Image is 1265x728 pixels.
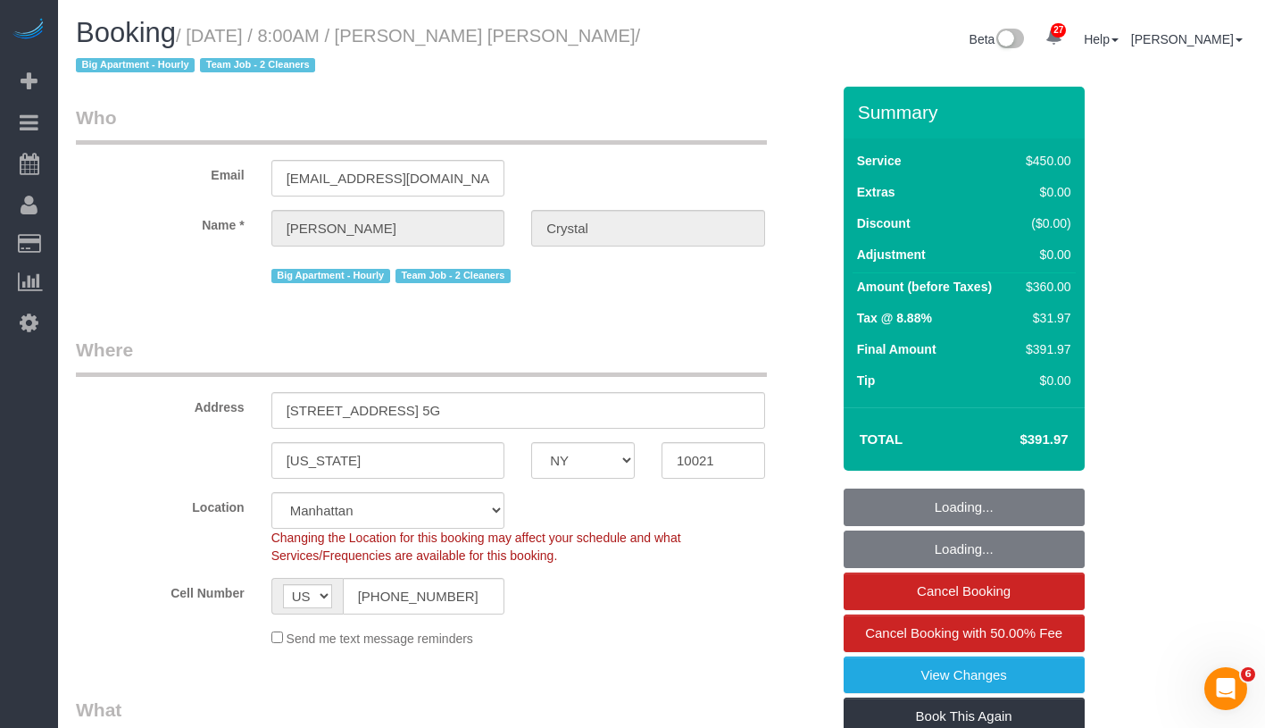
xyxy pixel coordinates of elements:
span: 27 [1051,23,1066,38]
span: Big Apartment - Hourly [76,58,195,72]
h3: Summary [858,102,1076,122]
div: $391.97 [1019,340,1070,358]
iframe: Intercom live chat [1204,667,1247,710]
a: [PERSON_NAME] [1131,32,1243,46]
label: Adjustment [857,246,926,264]
div: $450.00 [1019,152,1070,170]
strong: Total [860,431,903,447]
div: $0.00 [1019,372,1070,389]
h4: $391.97 [966,432,1068,448]
span: Send me text message reminders [287,632,473,646]
div: ($0.00) [1019,214,1070,232]
input: Email [271,160,505,197]
input: Zip Code [662,442,765,479]
label: Cell Number [62,578,258,602]
label: Amount (before Taxes) [857,278,992,296]
span: Team Job - 2 Cleaners [395,269,511,283]
input: Cell Number [343,578,505,615]
input: First Name [271,210,505,247]
a: View Changes [844,657,1085,694]
label: Service [857,152,902,170]
a: Beta [970,32,1025,46]
input: Last Name [531,210,765,247]
div: $0.00 [1019,246,1070,264]
label: Name * [62,210,258,234]
a: Cancel Booking [844,573,1085,610]
legend: Where [76,337,767,377]
a: Help [1084,32,1119,46]
label: Location [62,492,258,516]
img: New interface [995,29,1024,52]
label: Address [62,392,258,416]
label: Final Amount [857,340,936,358]
label: Tax @ 8.88% [857,309,932,327]
label: Discount [857,214,911,232]
span: Changing the Location for this booking may affect your schedule and what Services/Frequencies are... [271,531,681,563]
label: Email [62,160,258,184]
input: City [271,442,505,479]
small: / [DATE] / 8:00AM / [PERSON_NAME] [PERSON_NAME] [76,26,640,76]
img: Automaid Logo [11,18,46,43]
a: Cancel Booking with 50.00% Fee [844,615,1085,652]
div: $360.00 [1019,278,1070,296]
legend: Who [76,105,767,145]
label: Extras [857,183,895,201]
div: $31.97 [1019,309,1070,327]
span: Big Apartment - Hourly [271,269,390,283]
span: Cancel Booking with 50.00% Fee [865,625,1062,640]
span: Team Job - 2 Cleaners [200,58,315,72]
div: $0.00 [1019,183,1070,201]
span: 6 [1241,667,1255,682]
label: Tip [857,372,876,389]
a: 27 [1036,18,1071,57]
span: Booking [76,17,176,48]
